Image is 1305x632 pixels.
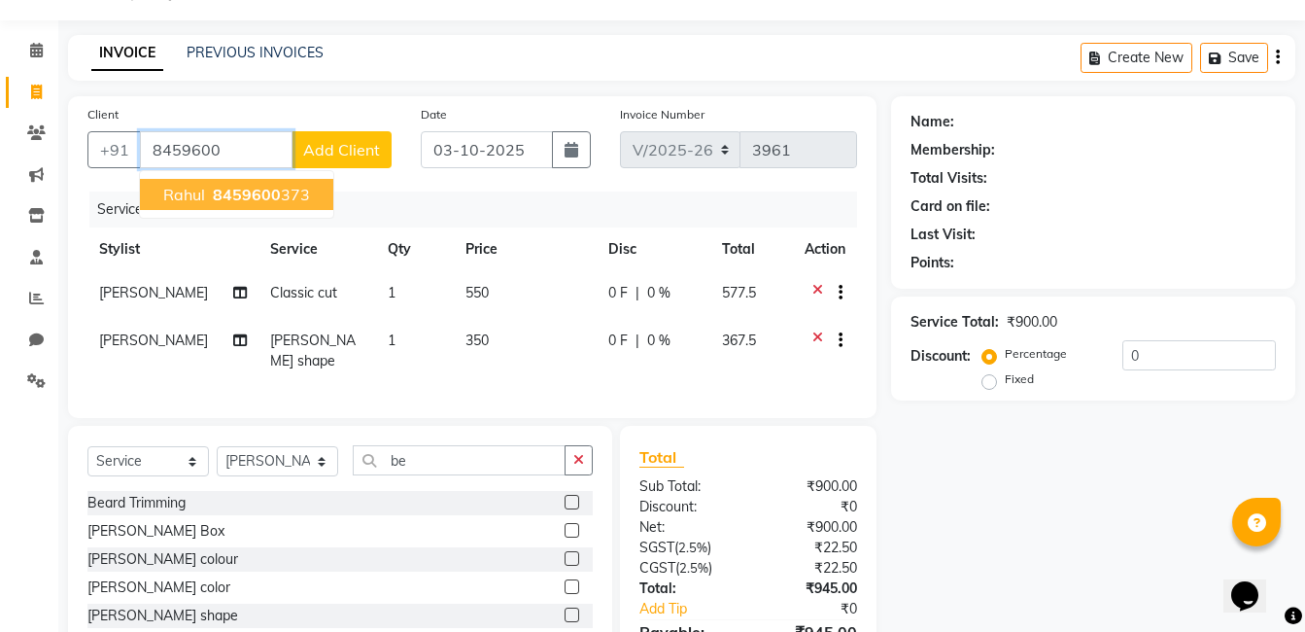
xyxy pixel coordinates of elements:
div: [PERSON_NAME] color [87,578,230,598]
span: [PERSON_NAME] shape [270,332,356,369]
label: Fixed [1005,370,1034,388]
div: Sub Total: [625,476,748,497]
span: 2.5% [678,540,707,555]
div: ₹945.00 [748,579,872,599]
div: Services [89,192,872,228]
div: ₹22.50 [748,538,872,558]
div: ( ) [625,558,748,579]
span: Rahul [163,185,205,204]
button: Save [1200,43,1268,73]
span: 2.5% [679,560,708,576]
div: Points: [910,253,954,273]
span: 8459600 [213,185,281,204]
th: Disc [597,228,711,271]
span: | [635,283,639,303]
th: Stylist [87,228,258,271]
div: [PERSON_NAME] shape [87,606,238,626]
div: Last Visit: [910,225,976,245]
span: Total [639,447,684,468]
div: ₹0 [748,497,872,517]
label: Client [87,106,119,123]
input: Search or Scan [353,445,566,475]
a: INVOICE [91,36,163,71]
div: ₹22.50 [748,558,872,579]
div: [PERSON_NAME] Box [87,521,224,542]
span: 1 [388,284,395,301]
button: Add Client [292,131,392,168]
div: Membership: [910,140,995,160]
div: Total Visits: [910,168,987,189]
span: 0 F [608,331,628,351]
th: Total [710,228,793,271]
th: Action [793,228,857,271]
div: Discount: [625,497,748,517]
th: Service [258,228,376,271]
label: Date [421,106,447,123]
a: Add Tip [625,599,769,619]
div: ( ) [625,538,748,558]
ngb-highlight: 373 [209,185,310,204]
span: 577.5 [722,284,756,301]
div: Beard Trimming [87,493,186,513]
div: ₹0 [769,599,872,619]
span: [PERSON_NAME] [99,284,208,301]
div: Name: [910,112,954,132]
div: ₹900.00 [748,517,872,538]
span: [PERSON_NAME] [99,332,208,349]
button: Create New [1081,43,1192,73]
span: 0 F [608,283,628,303]
span: 0 % [647,283,670,303]
input: Search by Name/Mobile/Email/Code [140,131,292,168]
span: 1 [388,332,395,349]
span: | [635,331,639,351]
div: [PERSON_NAME] colour [87,549,238,570]
label: Invoice Number [620,106,704,123]
div: Service Total: [910,312,999,333]
span: 367.5 [722,332,756,349]
span: 0 % [647,331,670,351]
div: Card on file: [910,196,990,217]
span: CGST [639,559,675,577]
th: Price [454,228,596,271]
span: Add Client [303,140,380,159]
span: Classic cut [270,284,337,301]
th: Qty [376,228,454,271]
button: +91 [87,131,142,168]
label: Percentage [1005,345,1067,363]
div: ₹900.00 [1007,312,1057,333]
div: ₹900.00 [748,476,872,497]
div: Discount: [910,346,971,367]
div: Total: [625,579,748,599]
div: Net: [625,517,748,538]
iframe: chat widget [1223,554,1286,613]
span: SGST [639,539,674,556]
span: 550 [465,284,489,301]
span: 350 [465,332,489,349]
a: PREVIOUS INVOICES [187,44,324,61]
